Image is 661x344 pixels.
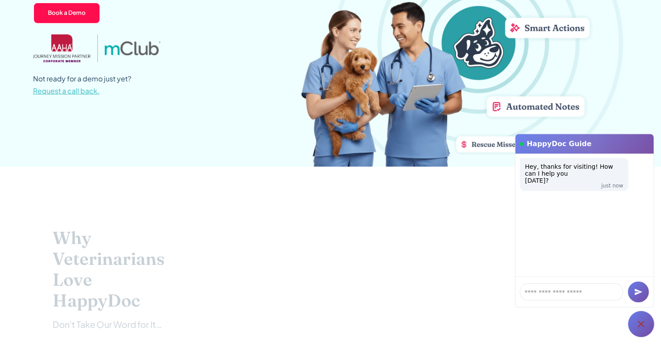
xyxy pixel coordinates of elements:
img: mclub logo [105,41,160,55]
span: Request a call back. [33,86,100,95]
a: Book a Demo [33,2,100,24]
p: Not ready for a demo just yet? [33,73,131,97]
img: AAHA Advantage logo [33,34,90,62]
h2: Why Veterinarians Love HappyDoc [53,227,165,311]
div: Don’t Take Our Word for It… [53,318,165,331]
